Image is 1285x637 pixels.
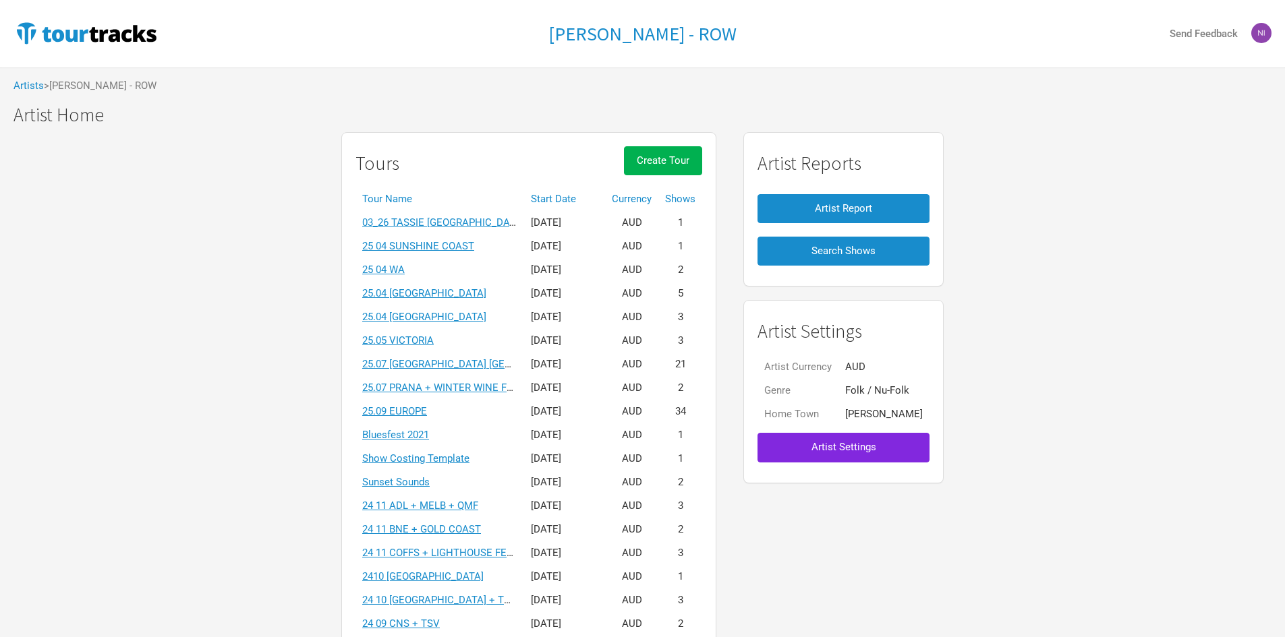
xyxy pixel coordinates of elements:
a: [PERSON_NAME] - ROW [548,24,737,44]
a: 25.07 [GEOGRAPHIC_DATA] [GEOGRAPHIC_DATA] [362,358,586,370]
a: 24 11 COFFS + LIGHTHOUSE FEST [362,547,519,559]
h1: [PERSON_NAME] - ROW [548,22,737,46]
td: 1 [658,565,702,588]
span: Search Shows [811,245,876,257]
td: AUD [605,258,658,282]
td: AUD [605,376,658,400]
td: 1 [658,447,702,471]
a: 24 09 CNS + TSV [362,617,440,630]
td: 3 [658,305,702,329]
td: AUD [605,541,658,565]
button: Search Shows [758,237,930,266]
td: 3 [658,541,702,565]
td: [DATE] [524,471,605,494]
td: Home Town [758,402,838,426]
td: 2 [658,471,702,494]
a: 2410 [GEOGRAPHIC_DATA] [362,570,484,582]
th: Currency [605,187,658,211]
td: AUD [605,588,658,612]
td: AUD [605,494,658,518]
td: AUD [605,353,658,376]
th: Tour Name [355,187,524,211]
td: Genre [758,379,838,402]
a: Show Costing Template [362,452,469,464]
td: 3 [658,494,702,518]
span: Create Tour [637,154,689,166]
td: AUD [605,447,658,471]
a: 25.04 [GEOGRAPHIC_DATA] [362,287,486,299]
a: Sunset Sounds [362,476,430,488]
td: Folk / Nu-Folk [838,379,930,402]
th: Start Date [524,187,605,211]
td: [DATE] [524,541,605,565]
td: 1 [658,423,702,447]
a: 25.05 VICTORIA [362,334,434,346]
td: 1 [658,235,702,258]
span: Artist Settings [811,441,876,453]
strong: Send Feedback [1170,28,1238,40]
a: 25.09 EUROPE [362,405,427,417]
h1: Artist Settings [758,321,930,342]
td: AUD [605,400,658,423]
td: AUD [605,282,658,305]
td: [DATE] [524,423,605,447]
td: 2 [658,518,702,541]
td: [DATE] [524,282,605,305]
a: Create Tour [624,146,702,187]
a: Artist Report [758,187,930,230]
td: [DATE] [524,612,605,636]
button: Artist Report [758,194,930,223]
a: Artists [13,80,44,92]
td: AUD [605,471,658,494]
td: AUD [605,612,658,636]
td: AUD [605,211,658,235]
td: Artist Currency [758,355,838,379]
td: AUD [605,423,658,447]
a: 25.07 PRANA + WINTER WINE FEST [362,382,525,394]
td: AUD [605,518,658,541]
h1: Artist Reports [758,153,930,174]
td: [DATE] [524,235,605,258]
span: > [PERSON_NAME] - ROW [44,81,156,91]
a: 25 04 WA [362,264,405,276]
td: [DATE] [524,565,605,588]
td: [DATE] [524,447,605,471]
td: [DATE] [524,588,605,612]
td: 21 [658,353,702,376]
td: [DATE] [524,305,605,329]
th: Shows [658,187,702,211]
h1: Artist Home [13,104,1285,125]
a: 24 11 BNE + GOLD COAST [362,523,481,535]
a: Artist Settings [758,426,930,468]
td: AUD [605,235,658,258]
h1: Tours [355,153,399,174]
td: 2 [658,376,702,400]
a: 24 10 [GEOGRAPHIC_DATA] + THIRROUL + SYD [362,594,575,606]
a: 03_26 TASSIE [GEOGRAPHIC_DATA] [362,216,524,229]
img: TourTracks [13,20,159,47]
td: 34 [658,400,702,423]
button: Artist Settings [758,433,930,462]
td: [DATE] [524,494,605,518]
td: [DATE] [524,376,605,400]
td: [PERSON_NAME] [838,402,930,426]
td: AUD [605,329,658,353]
a: 25.04 [GEOGRAPHIC_DATA] [362,311,486,323]
td: 2 [658,612,702,636]
button: Create Tour [624,146,702,175]
td: [DATE] [524,400,605,423]
td: 1 [658,211,702,235]
td: 3 [658,588,702,612]
img: Nicolas [1251,23,1272,43]
td: AUD [605,565,658,588]
td: [DATE] [524,258,605,282]
td: AUD [838,355,930,379]
span: Artist Report [815,202,872,214]
td: [DATE] [524,211,605,235]
td: [DATE] [524,518,605,541]
td: AUD [605,305,658,329]
a: Search Shows [758,230,930,272]
td: [DATE] [524,329,605,353]
td: 3 [658,329,702,353]
td: 2 [658,258,702,282]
